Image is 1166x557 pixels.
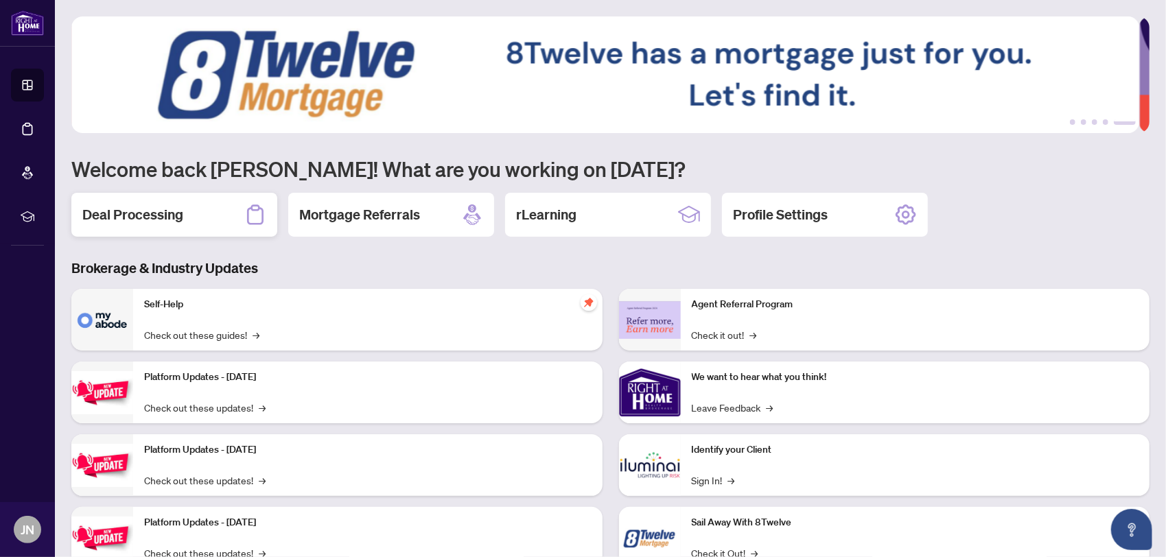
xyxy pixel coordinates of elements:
[692,327,757,342] a: Check it out!→
[1081,119,1086,125] button: 2
[144,442,592,458] p: Platform Updates - [DATE]
[71,444,133,487] img: Platform Updates - July 8, 2025
[21,520,34,539] span: JN
[144,327,259,342] a: Check out these guides!→
[581,294,597,311] span: pushpin
[71,371,133,414] img: Platform Updates - July 21, 2025
[1070,119,1075,125] button: 1
[71,16,1139,133] img: Slide 4
[11,10,44,36] img: logo
[71,156,1150,182] h1: Welcome back [PERSON_NAME]! What are you working on [DATE]?
[692,400,773,415] a: Leave Feedback→
[692,442,1139,458] p: Identify your Client
[144,297,592,312] p: Self-Help
[692,515,1139,530] p: Sail Away With 8Twelve
[728,473,735,488] span: →
[692,297,1139,312] p: Agent Referral Program
[692,473,735,488] a: Sign In!→
[82,205,183,224] h2: Deal Processing
[144,473,266,488] a: Check out these updates!→
[1103,119,1108,125] button: 4
[259,473,266,488] span: →
[1111,509,1152,550] button: Open asap
[733,205,828,224] h2: Profile Settings
[144,515,592,530] p: Platform Updates - [DATE]
[144,370,592,385] p: Platform Updates - [DATE]
[71,289,133,351] img: Self-Help
[71,259,1150,278] h3: Brokerage & Industry Updates
[253,327,259,342] span: →
[767,400,773,415] span: →
[692,370,1139,385] p: We want to hear what you think!
[259,400,266,415] span: →
[619,362,681,423] img: We want to hear what you think!
[619,434,681,496] img: Identify your Client
[750,327,757,342] span: →
[1092,119,1097,125] button: 3
[299,205,420,224] h2: Mortgage Referrals
[1114,119,1136,125] button: 5
[516,205,576,224] h2: rLearning
[144,400,266,415] a: Check out these updates!→
[619,301,681,339] img: Agent Referral Program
